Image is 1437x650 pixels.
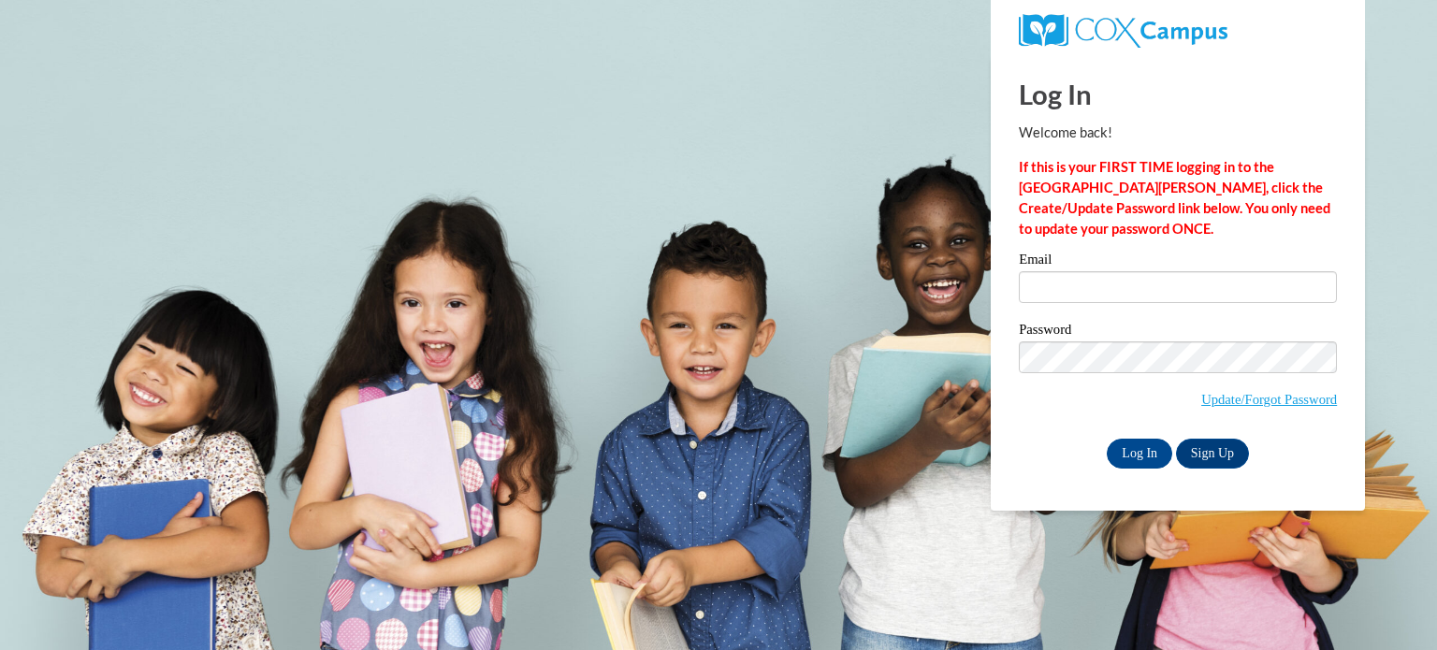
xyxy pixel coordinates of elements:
[1201,392,1337,407] a: Update/Forgot Password
[1176,439,1249,469] a: Sign Up
[1019,159,1330,237] strong: If this is your FIRST TIME logging in to the [GEOGRAPHIC_DATA][PERSON_NAME], click the Create/Upd...
[1019,14,1227,48] img: COX Campus
[1019,253,1337,271] label: Email
[1107,439,1172,469] input: Log In
[1019,123,1337,143] p: Welcome back!
[1019,323,1337,341] label: Password
[1019,22,1227,37] a: COX Campus
[1019,75,1337,113] h1: Log In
